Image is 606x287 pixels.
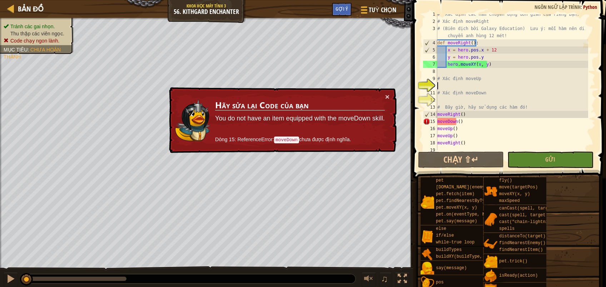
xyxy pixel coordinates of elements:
[436,219,477,224] span: pet.say(message)
[423,132,437,139] div: 17
[423,82,437,89] div: 10
[436,178,444,183] span: pet
[423,147,437,154] div: 19
[423,139,437,147] div: 18
[499,259,527,264] span: pet.trick()
[421,195,434,209] img: portrait.png
[484,213,497,226] img: portrait.png
[423,111,437,118] div: 14
[499,198,520,203] span: maxSpeed
[499,206,556,211] span: canCast(spell, target)
[499,273,538,278] span: isReady(action)
[436,226,446,231] span: else
[581,4,583,10] span: :
[507,152,593,168] button: Gửi
[436,192,475,197] span: pet.fetch(item)
[499,185,538,190] span: move(targetPos)
[499,178,512,183] span: fly()
[421,230,434,243] img: portrait.png
[423,118,437,125] div: 15
[4,272,18,287] button: Ctrl + P: Pause
[436,254,498,259] span: buildXY(buildType, x, y)
[385,93,389,100] button: ×
[436,212,503,217] span: pet.on(eventType, handler)
[175,99,211,142] img: duck_usara.png
[355,3,401,20] button: Tuỳ chọn
[545,155,555,163] span: Gửi
[499,247,543,252] span: findNearestItem()
[423,89,437,97] div: 11
[423,68,437,75] div: 8
[436,266,467,271] span: say(message)
[499,219,579,224] span: cast("chain-lightning", target)
[215,136,385,144] p: Dòng 15: ReferenceError: chưa được định nghĩa.
[436,205,477,210] span: pet.moveXY(x, y)
[484,269,497,283] img: portrait.png
[423,104,437,111] div: 13
[215,114,385,123] p: You do not have an item equipped with the moveDown skill.
[423,97,437,104] div: 12
[484,255,497,268] img: portrait.png
[4,30,69,37] li: Thu thập các viên ngọc.
[4,37,69,44] li: Code chạy ngon lành.
[423,18,437,25] div: 2
[423,125,437,132] div: 16
[421,247,434,261] img: portrait.png
[423,75,437,82] div: 9
[436,185,487,190] span: [DOMAIN_NAME](enemy)
[28,47,30,53] span: :
[4,47,61,60] span: Chưa hoàn thành
[4,47,28,53] span: Mục tiêu
[436,280,444,285] span: pos
[484,185,497,198] img: portrait.png
[10,31,64,36] span: Thu thập các viên ngọc.
[10,24,55,29] span: Tránh các gai nhọn.
[499,234,546,239] span: distanceTo(target)
[423,61,437,68] div: 7
[423,46,437,54] div: 5
[381,273,388,284] span: ♫
[274,137,299,143] code: moveDown
[484,237,497,251] img: portrait.png
[535,4,581,10] span: Ngôn ngữ lập trình
[423,54,437,61] div: 6
[423,25,437,39] div: 3
[421,262,434,275] img: portrait.png
[14,4,44,14] a: Bản đồ
[10,38,59,44] span: Code chạy ngon lành.
[369,5,396,15] span: Tuỳ chọn
[583,4,597,10] span: Python
[215,100,385,110] h3: Hãy sửa lại Code của bạn
[418,152,504,168] button: Chạy ⇧↵
[362,272,376,287] button: Tùy chỉnh âm lượng
[395,272,409,287] button: Bật tắt chế độ toàn màn hình
[436,240,475,245] span: while-true loop
[423,11,437,18] div: 1
[336,5,348,12] span: Gợi ý
[436,198,505,203] span: pet.findNearestByType(type)
[436,233,454,238] span: if/else
[499,213,548,218] span: cast(spell, target)
[379,272,392,287] button: ♫
[18,4,44,14] span: Bản đồ
[423,39,437,46] div: 4
[499,241,546,246] span: findNearestEnemy()
[499,192,530,197] span: moveXY(x, y)
[499,226,515,231] span: spells
[4,23,69,30] li: Tránh các gai nhọn.
[436,247,462,252] span: buildTypes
